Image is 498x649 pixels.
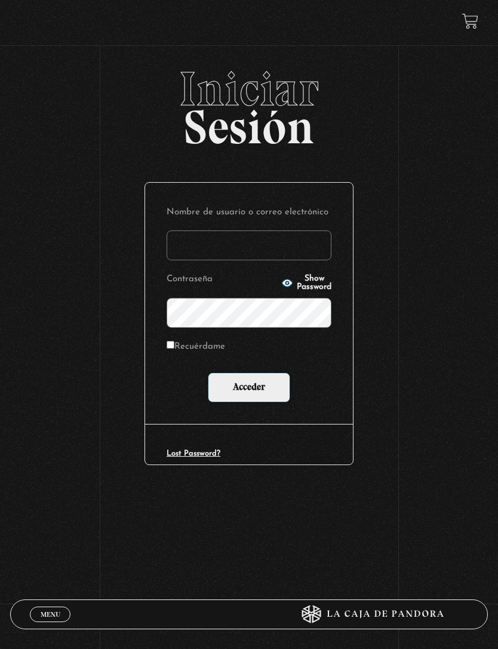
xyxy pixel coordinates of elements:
[462,13,478,29] a: View your shopping cart
[167,204,331,222] label: Nombre de usuario o correo electrónico
[167,271,278,288] label: Contraseña
[208,373,290,402] input: Acceder
[167,450,220,457] a: Lost Password?
[297,275,331,291] span: Show Password
[167,339,225,356] label: Recuérdame
[281,275,331,291] button: Show Password
[10,65,488,113] span: Iniciar
[10,65,488,142] h2: Sesión
[36,621,64,629] span: Cerrar
[41,611,60,618] span: Menu
[167,341,174,349] input: Recuérdame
